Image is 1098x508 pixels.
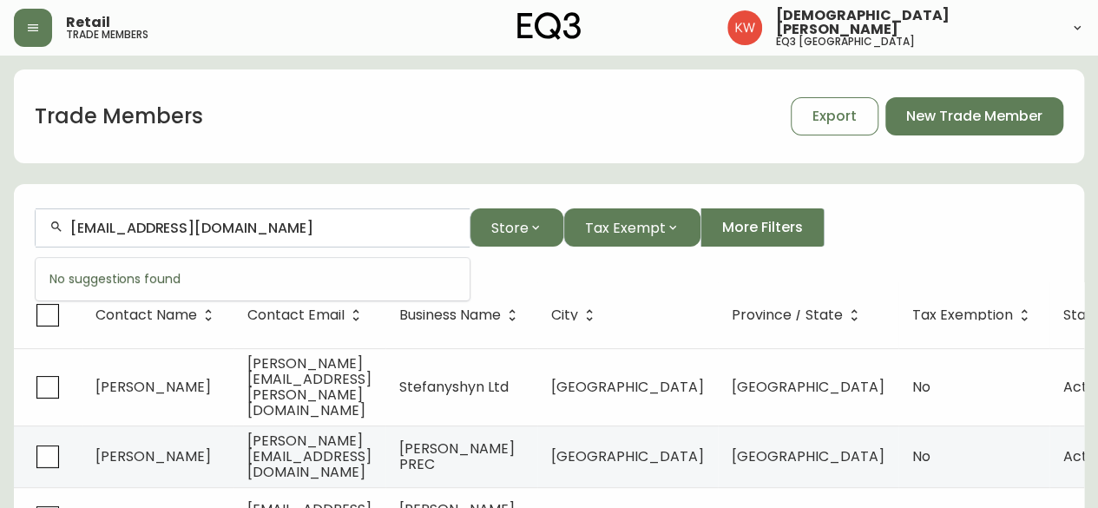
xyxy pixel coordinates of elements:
[95,377,211,397] span: [PERSON_NAME]
[912,307,1036,323] span: Tax Exemption
[585,217,666,239] span: Tax Exempt
[551,446,704,466] span: [GEOGRAPHIC_DATA]
[70,220,456,236] input: Search
[732,446,884,466] span: [GEOGRAPHIC_DATA]
[247,307,367,323] span: Contact Email
[36,258,470,300] div: No suggestions found
[732,310,843,320] span: Province / State
[812,107,857,126] span: Export
[912,310,1013,320] span: Tax Exemption
[912,446,930,466] span: No
[776,36,915,47] h5: eq3 [GEOGRAPHIC_DATA]
[551,307,601,323] span: City
[906,107,1042,126] span: New Trade Member
[491,217,529,239] span: Store
[247,353,371,420] span: [PERSON_NAME][EMAIL_ADDRESS][PERSON_NAME][DOMAIN_NAME]
[732,377,884,397] span: [GEOGRAPHIC_DATA]
[727,10,762,45] img: f33162b67396b0982c40ce2a87247151
[551,377,704,397] span: [GEOGRAPHIC_DATA]
[563,208,700,247] button: Tax Exempt
[470,208,563,247] button: Store
[66,16,110,30] span: Retail
[722,218,803,237] span: More Filters
[95,446,211,466] span: [PERSON_NAME]
[700,208,825,247] button: More Filters
[66,30,148,40] h5: trade members
[399,307,523,323] span: Business Name
[912,377,930,397] span: No
[776,9,1056,36] span: [DEMOGRAPHIC_DATA][PERSON_NAME]
[95,310,197,320] span: Contact Name
[399,439,515,474] span: [PERSON_NAME] PREC
[517,12,582,40] img: logo
[732,307,865,323] span: Province / State
[791,97,878,135] button: Export
[247,310,345,320] span: Contact Email
[247,431,371,482] span: [PERSON_NAME][EMAIL_ADDRESS][DOMAIN_NAME]
[551,310,578,320] span: City
[95,307,220,323] span: Contact Name
[885,97,1063,135] button: New Trade Member
[399,377,509,397] span: Stefanyshyn Ltd
[399,310,501,320] span: Business Name
[35,102,203,131] h1: Trade Members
